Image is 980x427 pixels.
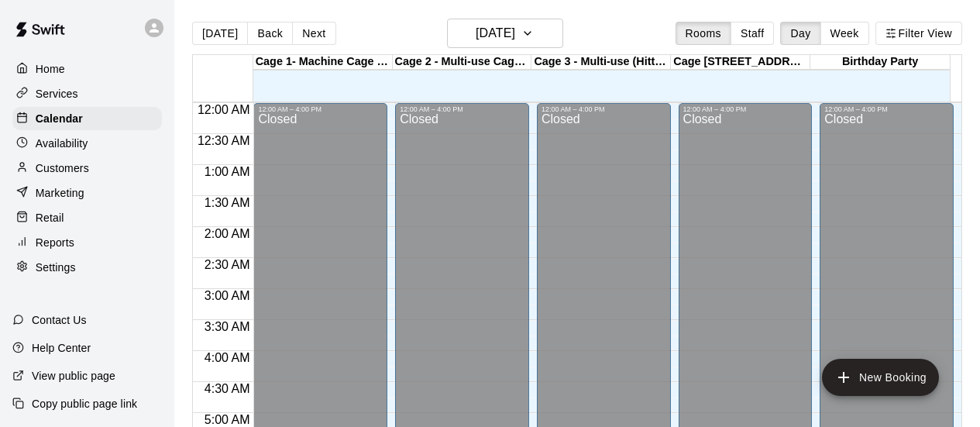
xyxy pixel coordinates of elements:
span: 1:00 AM [201,165,254,178]
div: Cage 3 - Multi-use (Hitting, Fielding, Pitching work) 75x13' Cage [531,55,671,70]
span: 2:00 AM [201,227,254,240]
p: Reports [36,235,74,250]
div: Birthday Party [810,55,950,70]
span: 12:30 AM [194,134,254,147]
div: 12:00 AM – 4:00 PM [400,105,524,113]
a: Marketing [12,181,162,205]
p: Home [36,61,65,77]
p: Retail [36,210,64,226]
button: Day [780,22,820,45]
p: View public page [32,368,115,384]
a: Settings [12,256,162,279]
p: Copy public page link [32,396,137,412]
p: Calendar [36,111,83,126]
p: Services [36,86,78,102]
span: 1:30 AM [201,196,254,209]
button: Next [292,22,335,45]
button: Rooms [676,22,731,45]
p: Settings [36,260,76,275]
div: 12:00 AM – 4:00 PM [683,105,808,113]
span: 12:00 AM [194,103,254,116]
button: Back [247,22,293,45]
button: Week [820,22,869,45]
span: 2:30 AM [201,258,254,271]
span: 3:30 AM [201,320,254,333]
div: Cage [STREET_ADDRESS] [671,55,810,70]
button: [DATE] [447,19,563,48]
div: 12:00 AM – 4:00 PM [542,105,666,113]
span: 4:00 AM [201,351,254,364]
p: Marketing [36,185,84,201]
button: [DATE] [192,22,248,45]
div: 12:00 AM – 4:00 PM [824,105,949,113]
a: Calendar [12,107,162,130]
p: Help Center [32,340,91,356]
h6: [DATE] [476,22,515,44]
span: 3:00 AM [201,289,254,302]
div: Cage 1- Machine Cage - FungoMan 55'x14'Wide [253,55,393,70]
span: 5:00 AM [201,413,254,426]
p: Customers [36,160,89,176]
button: add [822,359,939,396]
a: Services [12,82,162,105]
p: Availability [36,136,88,151]
div: 12:00 AM – 4:00 PM [258,105,383,113]
a: Retail [12,206,162,229]
a: Reports [12,231,162,254]
a: Availability [12,132,162,155]
button: Staff [731,22,775,45]
a: Customers [12,157,162,180]
p: Contact Us [32,312,87,328]
a: Home [12,57,162,81]
button: Filter View [875,22,962,45]
span: 4:30 AM [201,382,254,395]
div: Cage 2 - Multi-use Cage 55' Long by 14' Wide (No Machine) [393,55,532,70]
